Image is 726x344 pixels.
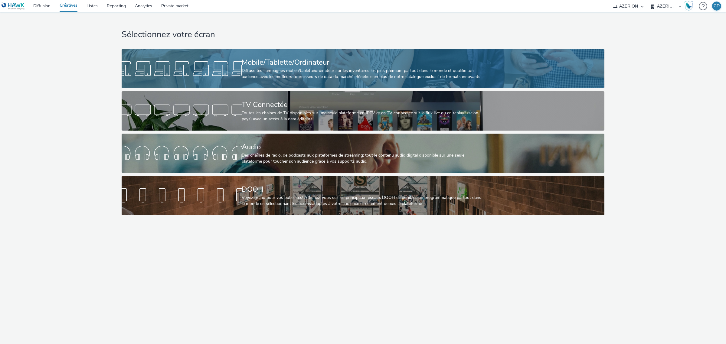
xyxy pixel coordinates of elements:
[242,152,482,165] div: Des chaînes de radio, de podcasts aux plateformes de streaming: tout le contenu audio digital dis...
[242,110,482,122] div: Toutes les chaines de TV disponibles sur une seule plateforme en IPTV et en TV connectée sur le f...
[242,68,482,80] div: Diffuse tes campagnes mobile/tablette/ordinateur sur les inventaires les plus premium partout dan...
[122,134,604,173] a: AudioDes chaînes de radio, de podcasts aux plateformes de streaming: tout le contenu audio digita...
[714,2,720,11] div: GD
[2,2,25,10] img: undefined Logo
[684,1,693,11] img: Hawk Academy
[242,195,482,207] div: Voyez grand pour vos publicités! Affichez-vous sur les principaux réseaux DOOH disponibles en pro...
[242,57,482,68] div: Mobile/Tablette/Ordinateur
[122,176,604,215] a: DOOHVoyez grand pour vos publicités! Affichez-vous sur les principaux réseaux DOOH disponibles en...
[122,49,604,88] a: Mobile/Tablette/OrdinateurDiffuse tes campagnes mobile/tablette/ordinateur sur les inventaires le...
[122,91,604,131] a: TV ConnectéeToutes les chaines de TV disponibles sur une seule plateforme en IPTV et en TV connec...
[242,99,482,110] div: TV Connectée
[122,29,604,41] h1: Sélectionnez votre écran
[242,184,482,195] div: DOOH
[684,1,696,11] a: Hawk Academy
[242,142,482,152] div: Audio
